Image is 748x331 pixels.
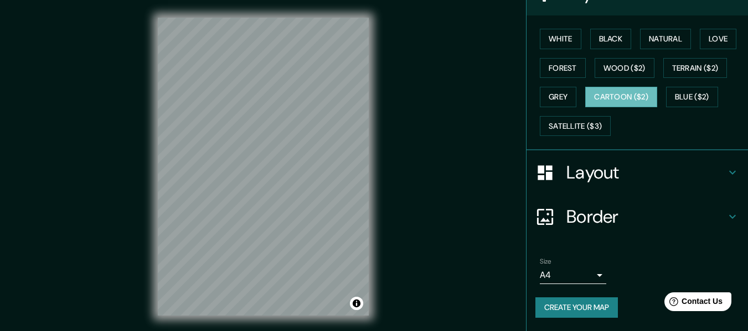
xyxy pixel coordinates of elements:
h4: Layout [566,161,726,183]
button: Cartoon ($2) [585,87,657,107]
button: Blue ($2) [666,87,718,107]
button: Forest [540,58,586,78]
button: White [540,29,581,49]
div: A4 [540,266,606,284]
div: Layout [527,150,748,195]
button: Create your map [535,297,618,318]
button: Grey [540,87,576,107]
button: Love [700,29,736,49]
iframe: Help widget launcher [649,288,736,319]
button: Natural [640,29,691,49]
h4: Border [566,206,726,228]
div: Border [527,195,748,239]
button: Satellite ($3) [540,116,611,136]
button: Toggle attribution [350,297,363,310]
canvas: Map [158,18,369,316]
button: Wood ($2) [595,58,654,78]
label: Size [540,257,551,266]
button: Terrain ($2) [663,58,728,78]
button: Black [590,29,632,49]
